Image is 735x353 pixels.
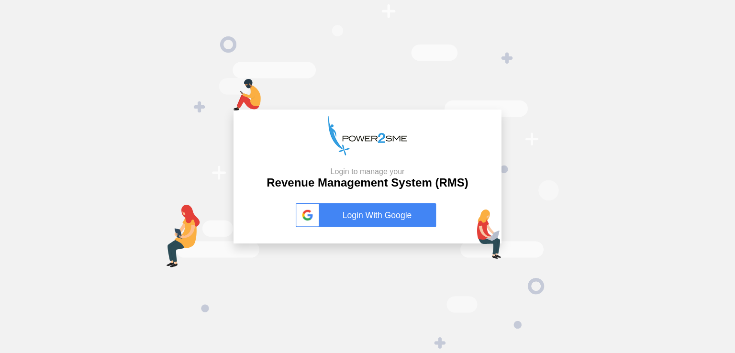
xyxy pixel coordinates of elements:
[267,167,468,190] h2: Revenue Management System (RMS)
[234,79,261,110] img: mob-login.png
[328,116,407,155] img: p2s_logo.png
[267,167,468,176] small: Login to manage your
[167,205,200,267] img: tab-login.png
[296,203,439,227] a: Login With Google
[293,193,442,237] button: Login With Google
[477,210,501,259] img: lap-login.png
